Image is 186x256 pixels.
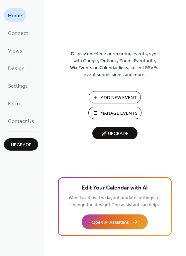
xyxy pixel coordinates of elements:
[92,127,138,139] button: 🚀 Upgrade
[88,107,141,119] button: Manage Events
[8,81,28,91] span: Settings
[4,26,32,40] a: Connect
[4,8,26,22] a: Home
[8,28,28,39] span: Connect
[82,214,148,229] button: Open AI Assistant
[8,11,22,21] span: Home
[11,142,32,149] span: Upgrade
[96,129,134,138] span: 🚀 Upgrade
[8,64,25,74] span: Design
[4,61,29,75] a: Design
[82,184,148,193] span: Edit Your Calendar with AI
[70,51,160,78] span: Display one-time or recurring events, sync with Google, Outlook, Zoom, Eventbrite, Wix Events or ...
[4,114,38,128] a: Contact Us
[4,78,32,93] a: Settings
[4,138,38,151] button: Upgrade
[92,219,129,226] span: Open AI Assistant
[8,99,20,109] span: Form
[69,193,161,209] span: Want to adjust the layout, update settings, or change the design? The assistant can help.
[101,94,137,101] span: Add New Event
[8,116,34,127] span: Contact Us
[4,96,24,110] a: Form
[4,43,26,58] a: Views
[8,46,22,56] span: Views
[100,110,138,117] span: Manage Events
[89,91,141,103] button: Add New Event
